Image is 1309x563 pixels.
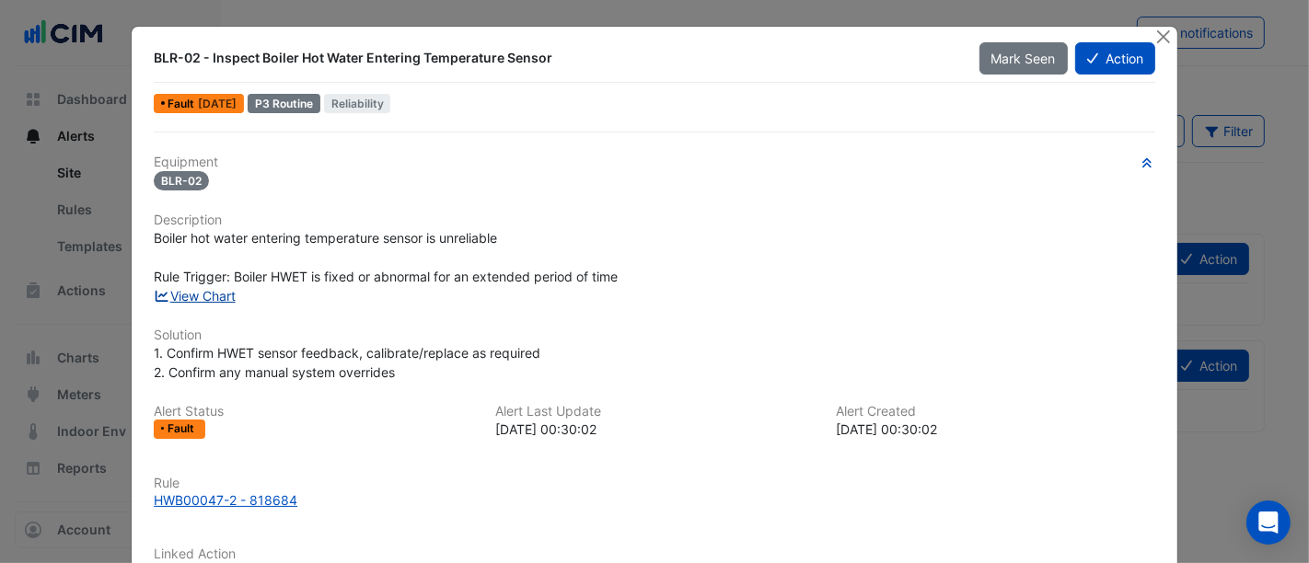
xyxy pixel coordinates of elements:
[154,345,540,380] span: 1. Confirm HWET sensor feedback, calibrate/replace as required 2. Confirm any manual system overr...
[154,546,1155,562] h6: Linked Action
[154,490,297,510] div: HWB00047-2 - 818684
[154,327,1155,343] h6: Solution
[168,98,199,109] span: Fault
[199,97,237,110] span: Tue 10-Jun-2025 00:30 IST
[1154,27,1174,46] button: Close
[836,404,1155,419] h6: Alert Created
[168,423,199,434] span: Fault
[1075,42,1155,75] button: Action
[495,404,815,419] h6: Alert Last Update
[154,155,1155,170] h6: Equipment
[1246,500,1291,545] div: Open Intercom Messenger
[154,213,1155,228] h6: Description
[495,419,815,439] div: [DATE] 00:30:02
[979,42,1068,75] button: Mark Seen
[154,476,1155,491] h6: Rule
[154,49,956,67] div: BLR-02 - Inspect Boiler Hot Water Entering Temperature Sensor
[836,419,1155,439] div: [DATE] 00:30:02
[324,94,391,113] span: Reliability
[154,288,236,304] a: View Chart
[991,51,1056,66] span: Mark Seen
[154,490,1155,510] a: HWB00047-2 - 818684
[248,94,320,113] div: P3 Routine
[154,230,618,284] span: Boiler hot water entering temperature sensor is unreliable Rule Trigger: Boiler HWET is fixed or ...
[154,171,209,190] span: BLR-02
[154,404,473,419] h6: Alert Status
